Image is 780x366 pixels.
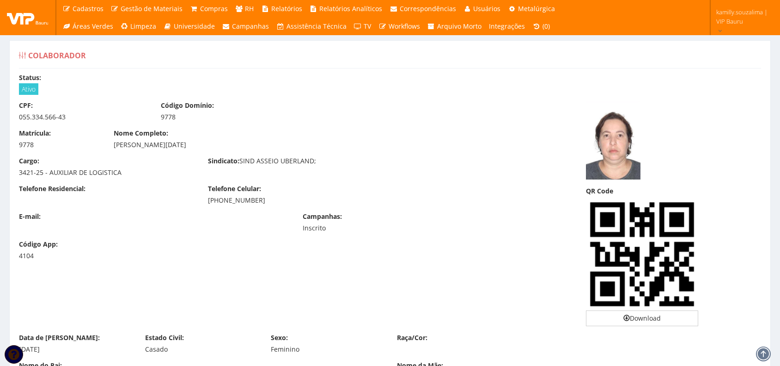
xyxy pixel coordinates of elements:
div: 4104 [19,251,100,261]
span: Limpeza [130,22,156,31]
span: Usuários [473,4,500,13]
span: Correspondências [400,4,456,13]
a: (0) [529,18,554,35]
div: [PHONE_NUMBER] [208,196,383,205]
span: Integrações [489,22,525,31]
div: 9778 [161,112,289,122]
span: Compras [200,4,228,13]
a: Campanhas [219,18,273,35]
span: Ativo [19,83,38,95]
span: Assistência Técnica [286,22,347,31]
span: Relatórios Analíticos [319,4,382,13]
label: Telefone Residencial: [19,184,85,193]
span: Cadastros [73,4,104,13]
div: Feminino [271,345,383,354]
div: [DATE] [19,345,131,354]
label: Sindicato: [208,156,239,166]
label: Cargo: [19,156,39,166]
span: Universidade [174,22,215,31]
label: Status: [19,73,41,82]
label: Sexo: [271,333,288,342]
a: Workflows [375,18,424,35]
a: Assistência Técnica [273,18,350,35]
label: Raça/Cor: [397,333,427,342]
span: Colaborador [28,50,86,61]
span: kamilly.souzalima | VIP Bauru [716,7,768,26]
label: CPF: [19,101,33,110]
div: 3421-25 - AUXILIAR DE LOGISTICA [19,168,194,177]
span: Áreas Verdes [73,22,113,31]
a: Integrações [485,18,529,35]
img: foto-175888731868d67d960d63f.png [586,101,640,180]
img: +3l3Z7OAAAAAElFTkSuQmCC [586,198,698,310]
label: QR Code [586,186,613,196]
label: Estado Civil: [145,333,184,342]
label: Matrícula: [19,129,51,138]
span: Relatórios [271,4,302,13]
span: Metalúrgica [518,4,555,13]
div: 9778 [19,140,100,149]
img: logo [7,11,49,25]
span: (0) [542,22,550,31]
a: Áreas Verdes [59,18,117,35]
div: Inscrito [303,223,431,233]
label: Nome Completo: [114,129,168,138]
span: TV [364,22,371,31]
a: Universidade [160,18,219,35]
span: RH [245,4,254,13]
div: 055.334.566-43 [19,112,147,122]
label: Código App: [19,240,58,249]
label: Código Domínio: [161,101,214,110]
div: [PERSON_NAME][DATE] [114,140,478,149]
div: Casado [145,345,257,354]
label: Data de [PERSON_NAME]: [19,333,100,342]
label: Campanhas: [303,212,342,221]
a: Limpeza [117,18,160,35]
label: Telefone Celular: [208,184,261,193]
span: Arquivo Morto [437,22,481,31]
span: Workflows [389,22,420,31]
span: Campanhas [232,22,269,31]
a: TV [350,18,375,35]
label: E-mail: [19,212,41,221]
div: SIND ASSEIO UBERLAND; [201,156,390,168]
span: Gestão de Materiais [121,4,183,13]
a: Arquivo Morto [424,18,486,35]
a: Download [586,310,698,326]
